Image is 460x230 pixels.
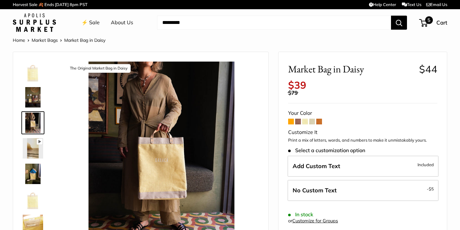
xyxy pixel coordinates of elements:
[420,18,447,28] a: 5 Cart
[426,2,447,7] a: Email Us
[288,211,313,218] span: In stock
[21,162,44,185] a: Market Bag in Daisy
[436,19,447,26] span: Cart
[293,187,337,194] span: No Custom Text
[419,63,437,75] span: $44
[111,18,133,27] a: About Us
[32,37,58,43] a: Market Bags
[13,36,105,44] nav: Breadcrumb
[13,13,56,32] img: Apolis: Surplus Market
[427,185,434,193] span: -
[369,2,396,7] a: Help Center
[81,18,100,27] a: ⚡️ Sale
[288,217,338,225] div: or
[288,128,437,137] div: Customize It
[21,137,44,160] a: Market Bag in Daisy
[418,161,434,168] span: Included
[13,37,25,43] a: Home
[23,138,43,159] img: Market Bag in Daisy
[288,89,298,96] span: $79
[23,164,43,184] img: Market Bag in Daisy
[23,87,43,108] img: Market Bag in Daisy
[23,113,43,133] img: description_The Original Market Bag in Daisy
[287,156,439,177] label: Add Custom Text
[429,186,434,191] span: $5
[425,16,433,24] span: 5
[21,111,44,134] a: description_The Original Market Bag in Daisy
[288,147,365,153] span: Select a customization option
[287,180,439,201] label: Leave Blank
[23,189,43,210] img: description_Seal of authenticity printed on the backside of every bag.
[157,16,391,30] input: Search...
[288,63,414,75] span: Market Bag in Daisy
[288,137,437,144] p: Print a mix of letters, words, and numbers to make it unmistakably yours.
[292,218,338,224] a: Customize for Groups
[21,188,44,211] a: description_Seal of authenticity printed on the backside of every bag.
[21,60,44,83] a: Market Bag in Daisy
[402,2,421,7] a: Text Us
[23,62,43,82] img: Market Bag in Daisy
[64,37,105,43] span: Market Bag in Daisy
[67,64,131,73] div: The Original Market Bag in Daisy
[21,86,44,109] a: Market Bag in Daisy
[391,16,407,30] button: Search
[293,162,340,170] span: Add Custom Text
[288,79,306,91] span: $39
[288,108,437,118] div: Your Color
